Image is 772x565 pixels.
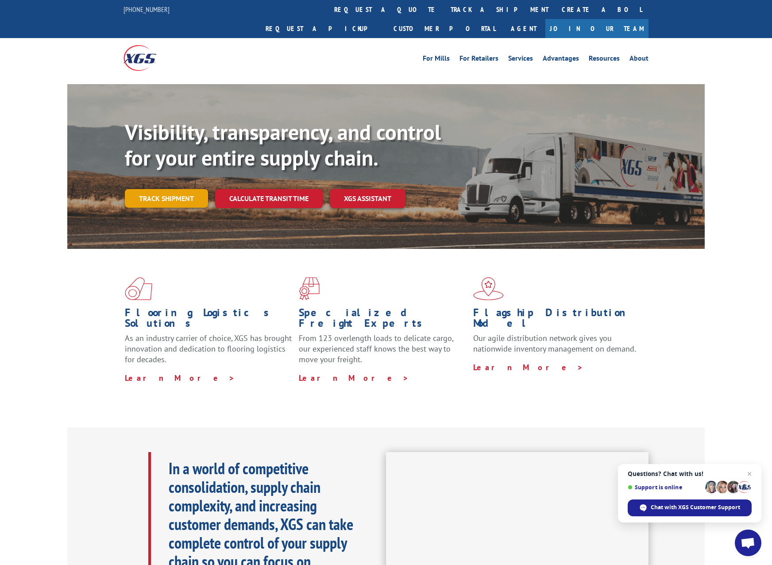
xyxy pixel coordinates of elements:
span: Our agile distribution network gives you nationwide inventory management on demand. [473,333,636,354]
b: Visibility, transparency, and control for your entire supply chain. [125,118,441,171]
a: Track shipment [125,189,208,208]
span: Support is online [628,484,702,491]
a: Learn More > [299,373,409,383]
a: Request a pickup [259,19,387,38]
span: Questions? Chat with us! [628,470,752,477]
a: Calculate transit time [215,189,323,208]
span: Chat with XGS Customer Support [651,503,740,511]
a: Advantages [543,55,579,65]
a: About [629,55,648,65]
a: Open chat [735,530,761,556]
a: For Mills [423,55,450,65]
a: Learn More > [125,373,235,383]
a: Resources [589,55,620,65]
a: [PHONE_NUMBER] [124,5,170,14]
p: From 123 overlength loads to delicate cargo, our experienced staff knows the best way to move you... [299,333,466,372]
img: xgs-icon-flagship-distribution-model-red [473,277,504,300]
img: xgs-icon-focused-on-flooring-red [299,277,320,300]
a: Learn More > [473,362,583,372]
a: For Retailers [459,55,498,65]
h1: Flooring Logistics Solutions [125,307,292,333]
h1: Specialized Freight Experts [299,307,466,333]
a: XGS ASSISTANT [330,189,405,208]
a: Customer Portal [387,19,502,38]
span: As an industry carrier of choice, XGS has brought innovation and dedication to flooring logistics... [125,333,292,364]
a: Services [508,55,533,65]
a: Agent [502,19,545,38]
a: Join Our Team [545,19,648,38]
h1: Flagship Distribution Model [473,307,641,333]
span: Chat with XGS Customer Support [628,499,752,516]
img: xgs-icon-total-supply-chain-intelligence-red [125,277,152,300]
